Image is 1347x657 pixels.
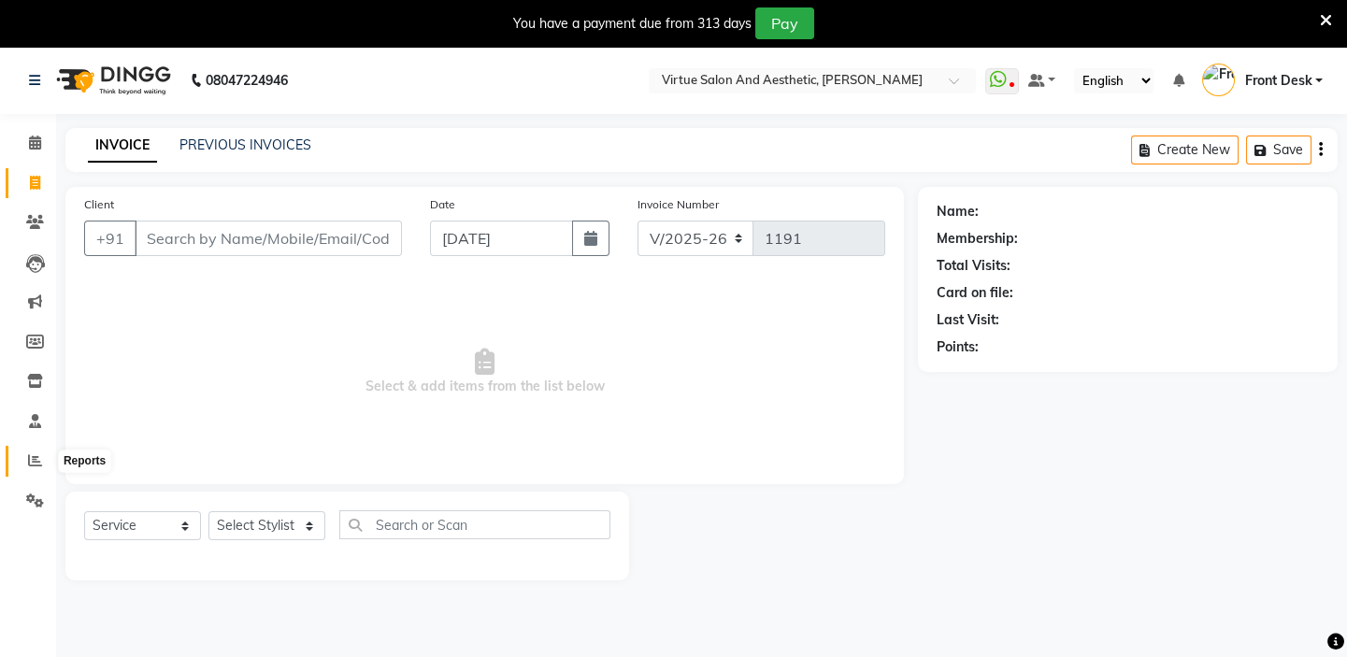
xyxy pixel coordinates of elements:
button: Pay [755,7,814,39]
input: Search or Scan [339,510,610,539]
button: Create New [1131,136,1239,164]
a: PREVIOUS INVOICES [179,136,311,153]
button: +91 [84,221,136,256]
div: Last Visit: [937,310,999,330]
div: Reports [59,450,110,473]
div: Name: [937,202,979,221]
input: Search by Name/Mobile/Email/Code [135,221,402,256]
a: INVOICE [88,129,157,163]
label: Client [84,196,114,213]
b: 08047224946 [206,54,288,107]
div: Card on file: [937,283,1013,303]
div: Membership: [937,229,1018,249]
span: Front Desk [1244,71,1311,91]
span: Select & add items from the list below [84,279,885,465]
div: You have a payment due from 313 days [513,14,752,34]
div: Total Visits: [937,256,1010,276]
button: Save [1246,136,1311,164]
img: Front Desk [1202,64,1235,96]
label: Date [430,196,455,213]
label: Invoice Number [638,196,719,213]
div: Points: [937,337,979,357]
img: logo [48,54,176,107]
